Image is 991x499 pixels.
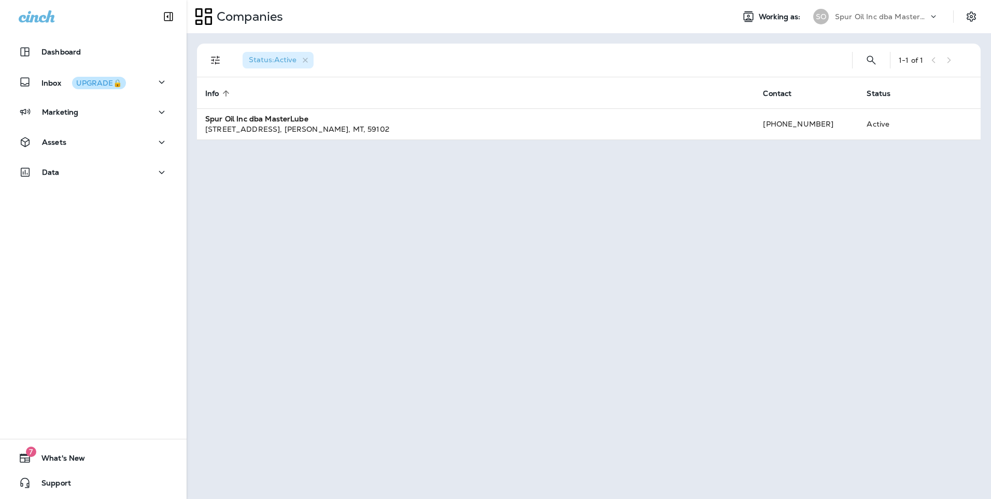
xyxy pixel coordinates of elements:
[867,89,890,98] span: Status
[813,9,829,24] div: SO
[763,89,791,98] span: Contact
[205,114,308,123] strong: Spur Oil Inc dba MasterLube
[205,124,746,134] div: [STREET_ADDRESS] , [PERSON_NAME] , MT , 59102
[41,77,126,88] p: Inbox
[10,41,176,62] button: Dashboard
[759,12,803,21] span: Working as:
[835,12,928,21] p: Spur Oil Inc dba MasterLube
[10,162,176,183] button: Data
[10,473,176,493] button: Support
[755,108,858,140] td: [PHONE_NUMBER]
[31,479,71,491] span: Support
[42,138,66,146] p: Assets
[41,48,81,56] p: Dashboard
[205,89,233,98] span: Info
[10,448,176,468] button: 7What's New
[42,168,60,176] p: Data
[26,447,36,457] span: 7
[899,56,923,64] div: 1 - 1 of 1
[249,55,296,64] span: Status : Active
[962,7,981,26] button: Settings
[858,108,925,140] td: Active
[213,9,283,24] p: Companies
[10,132,176,153] button: Assets
[154,6,183,27] button: Collapse Sidebar
[861,50,882,71] button: Search Companies
[205,50,226,71] button: Filters
[10,102,176,122] button: Marketing
[763,89,805,98] span: Contact
[31,454,85,466] span: What's New
[76,79,122,87] div: UPGRADE🔒
[10,72,176,92] button: InboxUPGRADE🔒
[205,89,219,98] span: Info
[867,89,904,98] span: Status
[42,108,78,116] p: Marketing
[243,52,314,68] div: Status:Active
[72,77,126,89] button: UPGRADE🔒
